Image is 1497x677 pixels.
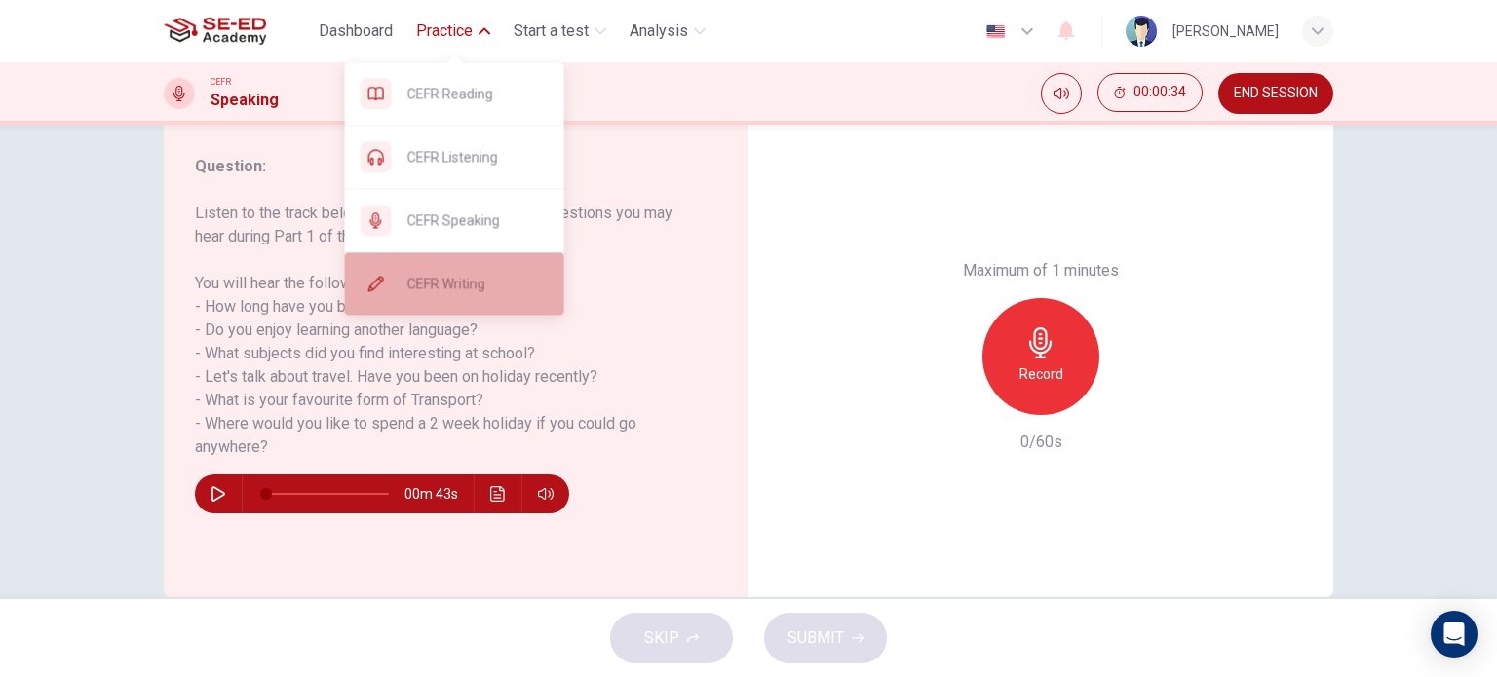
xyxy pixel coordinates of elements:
h6: Question : [195,155,693,178]
span: Dashboard [319,19,393,43]
h6: Listen to the track below to hear an example of the questions you may hear during Part 1 of the S... [195,202,693,459]
div: Open Intercom Messenger [1431,611,1478,658]
span: 00m 43s [404,474,474,513]
button: 00:00:34 [1097,73,1203,112]
button: Analysis [622,14,713,49]
div: CEFR Writing [345,252,564,315]
div: CEFR Listening [345,126,564,188]
span: Practice [416,19,473,43]
button: Click to see the audio transcription [482,474,514,513]
div: Hide [1097,73,1203,114]
button: Dashboard [311,14,401,49]
h6: 0/60s [1020,431,1062,454]
img: Profile picture [1126,16,1157,47]
span: CEFR Writing [407,272,549,295]
span: CEFR Listening [407,145,549,169]
span: CEFR Speaking [407,208,549,232]
img: en [983,24,1008,39]
h6: Record [1019,362,1063,386]
span: Analysis [630,19,688,43]
span: END SESSION [1234,86,1318,101]
button: Start a test [506,14,614,49]
a: SE-ED Academy logo [164,12,311,51]
button: END SESSION [1218,73,1333,114]
h6: Maximum of 1 minutes [963,259,1119,282]
h1: Speaking [211,89,279,112]
button: Practice [408,14,498,49]
span: 00:00:34 [1133,85,1186,100]
div: Mute [1041,73,1082,114]
button: Record [982,298,1099,415]
div: CEFR Reading [345,62,564,125]
span: CEFR Reading [407,82,549,105]
span: CEFR [211,75,231,89]
img: SE-ED Academy logo [164,12,266,51]
div: [PERSON_NAME] [1172,19,1279,43]
div: CEFR Speaking [345,189,564,251]
span: Start a test [514,19,589,43]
